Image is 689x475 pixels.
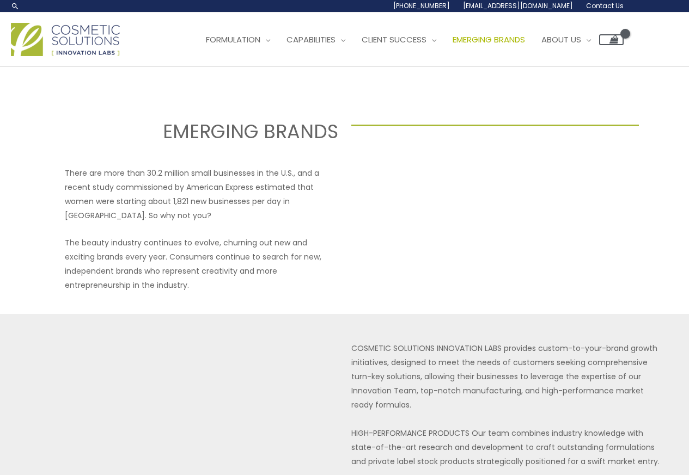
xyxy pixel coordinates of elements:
[206,34,260,45] span: Formulation
[362,34,426,45] span: Client Success
[533,23,599,56] a: About Us
[453,34,525,45] span: Emerging Brands
[286,34,336,45] span: Capabilities
[11,23,120,56] img: Cosmetic Solutions Logo
[353,23,444,56] a: Client Success
[586,1,624,10] span: Contact Us
[50,119,338,144] h2: EMERGING BRANDS
[11,2,20,10] a: Search icon link
[278,23,353,56] a: Capabilities
[65,166,338,223] p: There are more than 30.2 million small businesses in the U.S., and a recent study commissioned by...
[393,1,450,10] span: [PHONE_NUMBER]
[541,34,581,45] span: About Us
[190,23,624,56] nav: Site Navigation
[198,23,278,56] a: Formulation
[599,34,624,45] a: View Shopping Cart, empty
[463,1,573,10] span: [EMAIL_ADDRESS][DOMAIN_NAME]
[65,236,338,292] p: The beauty industry continues to evolve, churning out new and exciting brands every year. Consume...
[444,23,533,56] a: Emerging Brands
